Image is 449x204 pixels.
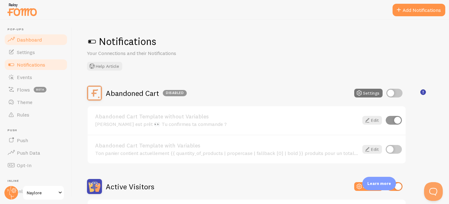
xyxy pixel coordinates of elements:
[95,121,359,127] div: [PERSON_NAME] est prêt 👀 Tu confirmes ta commande ?
[87,50,237,57] p: Your Connections and their Notifications
[17,62,45,68] span: Notifications
[17,99,32,105] span: Theme
[17,162,31,168] span: Opt-In
[17,150,40,156] span: Push Data
[106,182,154,192] h2: Active Visitors
[4,83,68,96] a: Flows beta
[22,185,65,200] a: Naylore
[4,58,68,71] a: Notifications
[354,182,383,191] button: Settings
[7,179,68,183] span: Inline
[4,46,68,58] a: Settings
[95,143,359,148] a: Abandoned Cart Template with Variables
[106,88,187,98] h2: Abandoned Cart
[17,49,35,55] span: Settings
[420,89,426,95] svg: <p>🛍️ For Shopify Users</p><p>To use the <strong>Abandoned Cart with Variables</strong> template,...
[354,89,383,97] button: Settings
[4,185,68,197] a: Inline
[17,74,32,80] span: Events
[362,145,382,154] a: Edit
[4,108,68,121] a: Rules
[87,35,434,48] h1: Notifications
[4,71,68,83] a: Events
[4,147,68,159] a: Push Data
[34,87,46,92] span: beta
[362,177,396,190] div: Learn more
[424,182,443,201] iframe: Help Scout Beacon - Open
[17,87,30,93] span: Flows
[17,37,42,43] span: Dashboard
[87,179,102,194] img: Active Visitors
[27,189,56,197] span: Naylore
[87,62,122,71] button: Help Article
[95,114,359,119] a: Abandoned Cart Template without Variables
[7,27,68,32] span: Pop-ups
[17,112,29,118] span: Rules
[4,159,68,172] a: Opt-In
[95,150,359,156] div: Ton panier contient actuellement {{ quantity_of_products | propercase | fallback [0] | bold }} pr...
[4,33,68,46] a: Dashboard
[7,128,68,132] span: Push
[4,96,68,108] a: Theme
[362,116,382,125] a: Edit
[163,90,187,96] div: Disabled
[4,134,68,147] a: Push
[367,181,391,187] p: Learn more
[7,2,38,17] img: fomo-relay-logo-orange.svg
[87,86,102,101] img: Abandoned Cart
[17,137,28,143] span: Push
